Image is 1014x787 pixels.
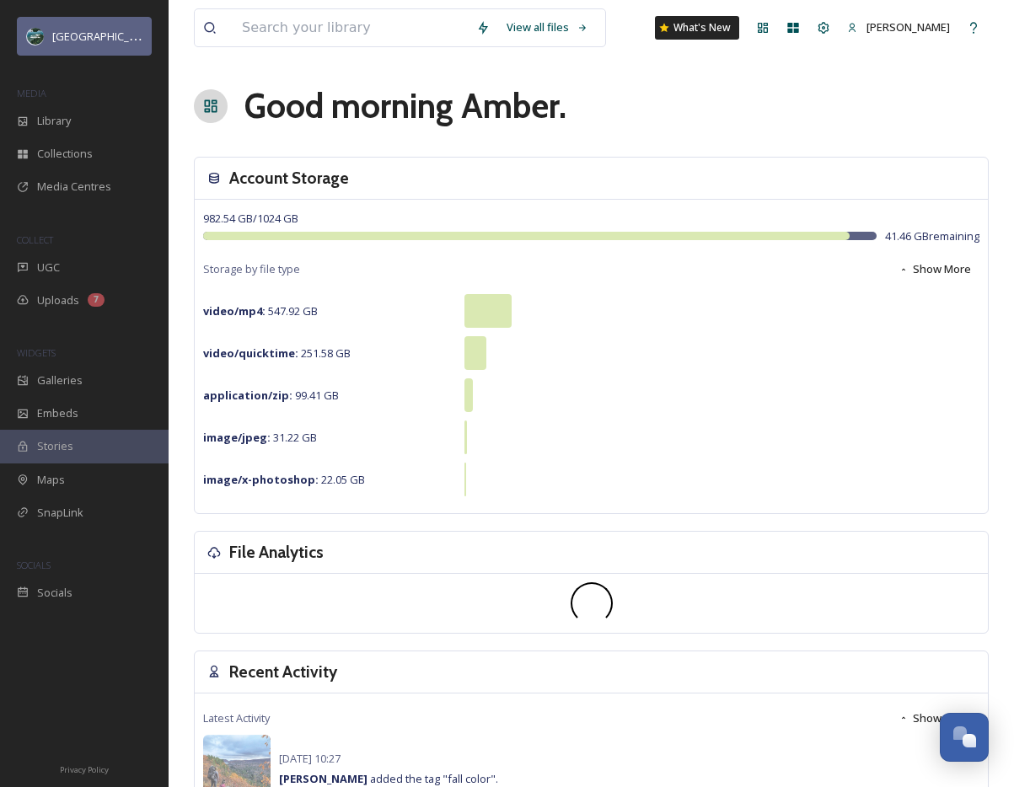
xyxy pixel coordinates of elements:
span: WIDGETS [17,346,56,359]
span: UGC [37,260,60,276]
span: Library [37,113,71,129]
a: [PERSON_NAME] [839,11,958,44]
span: 251.58 GB [203,345,351,361]
button: Open Chat [940,713,989,762]
input: Search your library [233,9,468,46]
span: Collections [37,146,93,162]
span: [GEOGRAPHIC_DATA][US_STATE] [52,28,217,44]
span: 99.41 GB [203,388,339,403]
span: [PERSON_NAME] [866,19,950,35]
span: MEDIA [17,87,46,99]
a: Privacy Policy [60,758,109,779]
span: Privacy Policy [60,764,109,775]
span: 22.05 GB [203,472,365,487]
a: What's New [655,16,739,40]
img: uplogo-summer%20bg.jpg [27,28,44,45]
strong: image/jpeg : [203,430,271,445]
span: [DATE] 10:27 [279,751,341,766]
span: Embeds [37,405,78,421]
span: SnapLink [37,505,83,521]
span: added the tag "fall color". [279,771,498,786]
span: Galleries [37,372,83,388]
h3: Account Storage [229,166,349,190]
strong: image/x-photoshop : [203,472,319,487]
span: SOCIALS [17,559,51,571]
span: Media Centres [37,179,111,195]
h3: Recent Activity [229,660,337,684]
span: 31.22 GB [203,430,317,445]
h3: File Analytics [229,540,324,565]
h1: Good morning Amber . [244,81,566,131]
span: 982.54 GB / 1024 GB [203,211,298,226]
span: 547.92 GB [203,303,318,319]
span: 41.46 GB remaining [885,228,979,244]
span: Storage by file type [203,261,300,277]
strong: video/mp4 : [203,303,266,319]
strong: [PERSON_NAME] [279,771,368,786]
a: View all files [498,11,597,44]
button: Show More [890,253,979,286]
span: Socials [37,585,72,601]
button: Show More [890,702,979,735]
span: Uploads [37,292,79,308]
span: Maps [37,472,65,488]
span: Stories [37,438,73,454]
span: COLLECT [17,233,53,246]
span: Latest Activity [203,710,270,726]
strong: video/quicktime : [203,345,298,361]
strong: application/zip : [203,388,292,403]
div: 7 [88,293,105,307]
